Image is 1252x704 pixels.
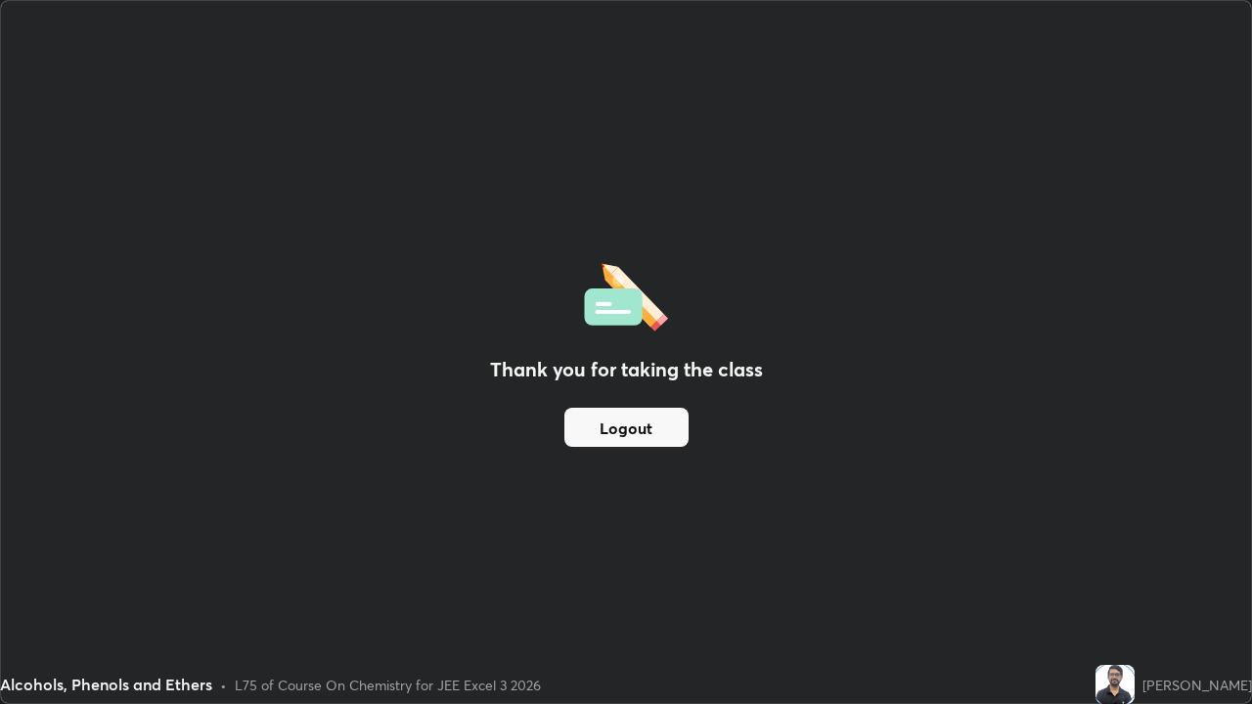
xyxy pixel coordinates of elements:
button: Logout [564,408,689,447]
img: fbb457806e3044af9f69b75a85ff128c.jpg [1095,665,1135,704]
img: offlineFeedback.1438e8b3.svg [584,257,668,331]
div: L75 of Course On Chemistry for JEE Excel 3 2026 [235,675,541,695]
h2: Thank you for taking the class [490,355,763,384]
div: • [220,675,227,695]
div: [PERSON_NAME] [1142,675,1252,695]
